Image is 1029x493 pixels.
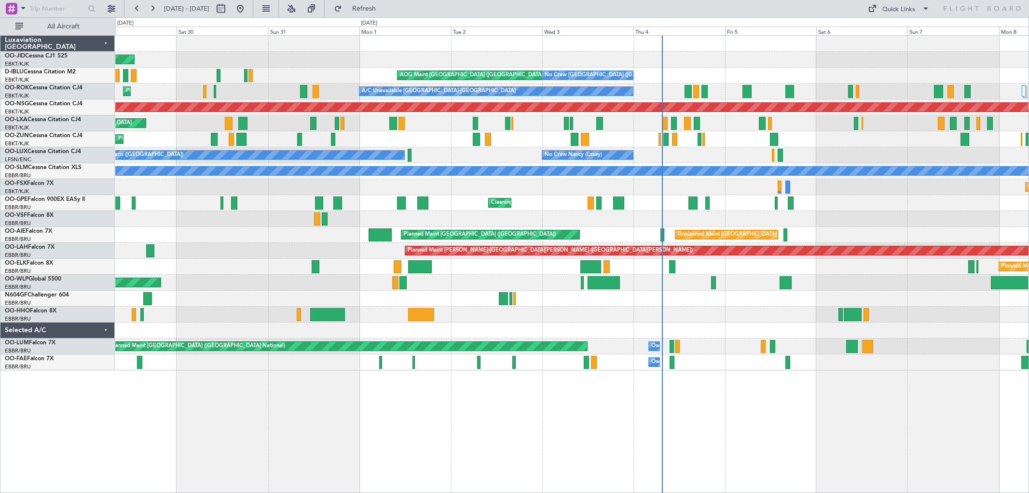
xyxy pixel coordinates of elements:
a: EBBR/BRU [5,252,31,259]
a: EBKT/KJK [5,188,29,195]
div: Sat 30 [177,27,268,35]
a: OO-LUXCessna Citation CJ4 [5,149,81,155]
span: OO-JID [5,53,25,59]
div: Quick Links [882,5,915,14]
a: EBBR/BRU [5,283,31,291]
div: A/C Unavailable [GEOGRAPHIC_DATA]-[GEOGRAPHIC_DATA] [362,84,516,99]
a: EBKT/KJK [5,140,29,147]
span: OO-LUM [5,340,29,346]
a: EBKT/KJK [5,108,29,115]
div: Fri 5 [725,27,816,35]
a: N604GFChallenger 604 [5,292,69,298]
div: Thu 4 [633,27,725,35]
a: OO-NSGCessna Citation CJ4 [5,101,82,107]
div: Planned Maint [GEOGRAPHIC_DATA] ([GEOGRAPHIC_DATA] National) [110,339,285,353]
a: OO-ELKFalcon 8X [5,260,53,266]
div: [DATE] [117,19,134,28]
a: EBBR/BRU [5,172,31,179]
a: EBBR/BRU [5,299,31,307]
a: OO-WLPGlobal 5500 [5,276,61,282]
span: [DATE] - [DATE] [164,4,209,13]
a: OO-GPEFalcon 900EX EASy II [5,197,85,202]
a: EBBR/BRU [5,363,31,370]
button: Quick Links [863,1,934,16]
span: OO-AIE [5,228,26,234]
span: Refresh [344,5,384,12]
a: LFSN/ENC [5,156,31,163]
a: EBKT/KJK [5,92,29,99]
a: OO-VSFFalcon 8X [5,212,54,218]
a: EBBR/BRU [5,220,31,227]
div: Tue 2 [451,27,542,35]
div: Fri 29 [85,27,177,35]
a: EBBR/BRU [5,315,31,323]
span: D-IBLU [5,69,24,75]
span: OO-ZUN [5,133,29,139]
a: EBBR/BRU [5,268,31,275]
div: Owner Melsbroek Air Base [651,355,717,369]
button: All Aircraft [11,19,105,34]
span: All Aircraft [25,23,102,30]
a: OO-LXACessna Citation CJ4 [5,117,81,123]
div: AOG Maint [GEOGRAPHIC_DATA] ([GEOGRAPHIC_DATA] National) [400,68,567,83]
a: EBBR/BRU [5,347,31,354]
span: OO-NSG [5,101,29,107]
a: EBBR/BRU [5,204,31,211]
div: Planned Maint [GEOGRAPHIC_DATA] ([GEOGRAPHIC_DATA]) [404,227,556,242]
a: OO-HHOFalcon 8X [5,308,56,314]
a: EBKT/KJK [5,60,29,68]
a: OO-FSXFalcon 7X [5,181,54,186]
span: OO-SLM [5,165,28,170]
a: OO-JIDCessna CJ1 525 [5,53,68,59]
span: OO-LUX [5,149,27,155]
a: OO-ROKCessna Citation CJ4 [5,85,82,91]
a: EBKT/KJK [5,76,29,84]
input: Trip Number [29,1,85,16]
div: Wed 3 [542,27,633,35]
div: Planned Maint [PERSON_NAME]-[GEOGRAPHIC_DATA][PERSON_NAME] ([GEOGRAPHIC_DATA][PERSON_NAME]) [408,243,693,258]
span: OO-WLP [5,276,28,282]
div: No Crew Paris ([GEOGRAPHIC_DATA]) [88,148,183,162]
span: OO-FAE [5,356,27,362]
a: EBBR/BRU [5,236,31,243]
div: Sun 31 [268,27,359,35]
span: OO-ELK [5,260,27,266]
a: D-IBLUCessna Citation M2 [5,69,76,75]
a: OO-AIEFalcon 7X [5,228,52,234]
div: Mon 1 [359,27,451,35]
div: [DATE] [361,19,377,28]
a: OO-FAEFalcon 7X [5,356,54,362]
span: OO-HHO [5,308,30,314]
span: OO-ROK [5,85,29,91]
a: OO-ZUNCessna Citation CJ4 [5,133,82,139]
div: No Crew [GEOGRAPHIC_DATA] ([GEOGRAPHIC_DATA] National) [545,68,706,83]
button: Refresh [329,1,387,16]
span: OO-FSX [5,181,27,186]
div: Unplanned Maint [GEOGRAPHIC_DATA] ([GEOGRAPHIC_DATA] National) [678,227,859,242]
span: N604GF [5,292,27,298]
a: OO-SLMCessna Citation XLS [5,165,82,170]
a: OO-LAHFalcon 7X [5,244,55,250]
div: Planned Maint Kortrijk-[GEOGRAPHIC_DATA] [126,84,238,99]
span: OO-LXA [5,117,27,123]
a: OO-LUMFalcon 7X [5,340,55,346]
div: No Crew Nancy (Essey) [545,148,602,162]
div: Planned Maint Kortrijk-[GEOGRAPHIC_DATA] [118,132,231,146]
div: Sat 6 [816,27,907,35]
span: OO-GPE [5,197,27,202]
span: OO-VSF [5,212,27,218]
a: EBKT/KJK [5,124,29,131]
div: Sun 7 [907,27,999,35]
div: Cleaning [GEOGRAPHIC_DATA] ([GEOGRAPHIC_DATA] National) [491,196,652,210]
span: OO-LAH [5,244,28,250]
div: Owner Melsbroek Air Base [651,339,717,353]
